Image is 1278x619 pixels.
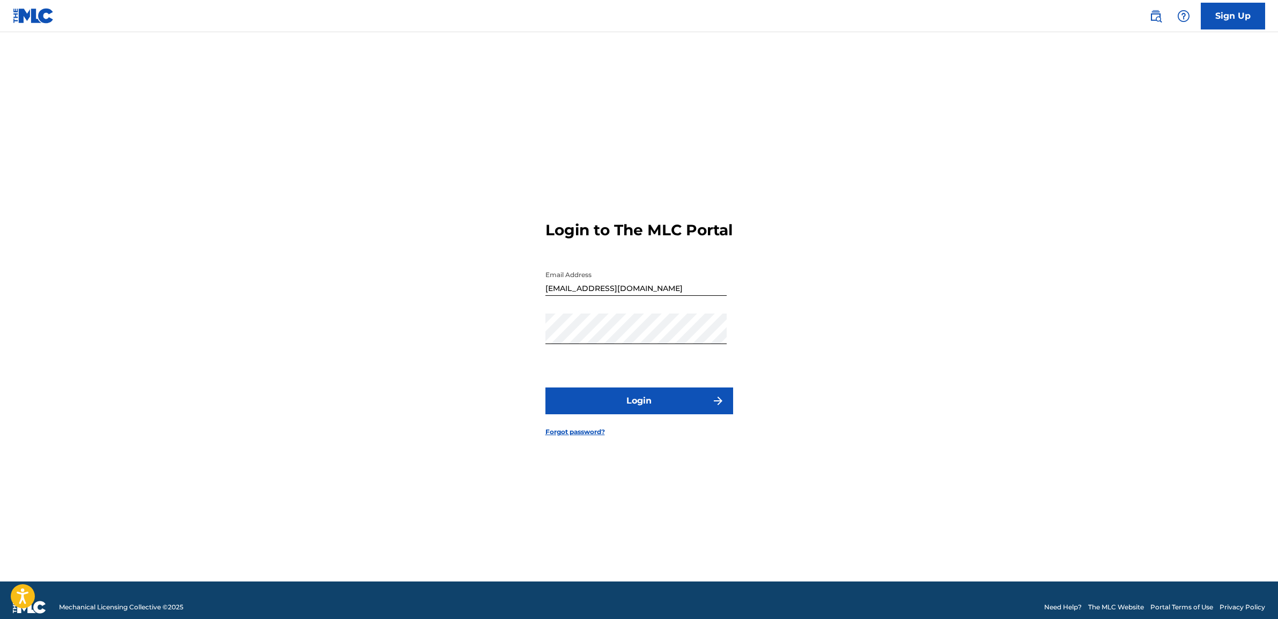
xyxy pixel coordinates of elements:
img: MLC Logo [13,8,54,24]
a: Public Search [1145,5,1166,27]
a: Need Help? [1044,602,1082,612]
a: Portal Terms of Use [1150,602,1213,612]
div: Help [1173,5,1194,27]
h3: Login to The MLC Portal [545,221,733,240]
img: f7272a7cc735f4ea7f67.svg [712,394,725,407]
img: search [1149,10,1162,23]
span: Mechanical Licensing Collective © 2025 [59,602,183,612]
a: The MLC Website [1088,602,1144,612]
img: logo [13,601,46,614]
a: Sign Up [1201,3,1265,29]
a: Forgot password? [545,427,605,437]
a: Privacy Policy [1220,602,1265,612]
button: Login [545,387,733,414]
img: help [1177,10,1190,23]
